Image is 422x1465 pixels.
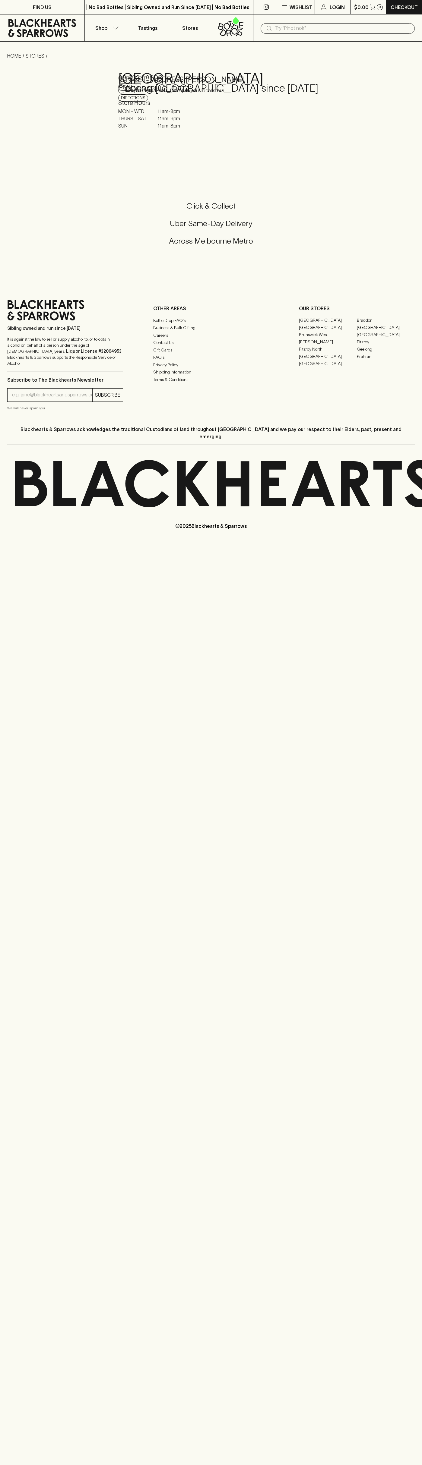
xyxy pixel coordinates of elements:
[7,376,123,383] p: Subscribe to The Blackhearts Newsletter
[391,4,418,11] p: Checkout
[169,14,211,41] a: Stores
[7,325,123,331] p: Sibling owned and run since [DATE]
[357,317,415,324] a: Braddon
[153,339,269,346] a: Contact Us
[182,24,198,32] p: Stores
[153,361,269,368] a: Privacy Policy
[66,349,122,354] strong: Liquor License #32064953
[357,339,415,346] a: Fitzroy
[299,339,357,346] a: [PERSON_NAME]
[153,369,269,376] a: Shipping Information
[95,24,107,32] p: Shop
[7,53,21,58] a: HOME
[299,346,357,353] a: Fitzroy North
[7,177,415,278] div: Call to action block
[7,336,123,366] p: It is against the law to sell or supply alcohol to, or to obtain alcohol on behalf of a person un...
[33,4,52,11] p: FIND US
[93,389,123,402] button: SUBSCRIBE
[7,405,123,411] p: We will never spam you
[299,317,357,324] a: [GEOGRAPHIC_DATA]
[299,353,357,360] a: [GEOGRAPHIC_DATA]
[357,353,415,360] a: Prahran
[290,4,313,11] p: Wishlist
[357,346,415,353] a: Geelong
[379,5,381,9] p: 0
[153,317,269,324] a: Bottle Drop FAQ's
[299,324,357,331] a: [GEOGRAPHIC_DATA]
[95,391,120,399] p: SUBSCRIBE
[153,332,269,339] a: Careers
[354,4,369,11] p: $0.00
[12,390,92,400] input: e.g. jane@blackheartsandsparrows.com.au
[85,14,127,41] button: Shop
[299,360,357,367] a: [GEOGRAPHIC_DATA]
[275,24,410,33] input: Try "Pinot noir"
[153,305,269,312] p: OTHER AREAS
[7,219,415,228] h5: Uber Same-Day Delivery
[12,426,410,440] p: Blackhearts & Sparrows acknowledges the traditional Custodians of land throughout [GEOGRAPHIC_DAT...
[7,236,415,246] h5: Across Melbourne Metro
[138,24,157,32] p: Tastings
[127,14,169,41] a: Tastings
[7,201,415,211] h5: Click & Collect
[357,324,415,331] a: [GEOGRAPHIC_DATA]
[153,324,269,332] a: Business & Bulk Gifting
[26,53,44,58] a: STORES
[153,346,269,354] a: Gift Cards
[330,4,345,11] p: Login
[299,331,357,339] a: Brunswick West
[299,305,415,312] p: OUR STORES
[357,331,415,339] a: [GEOGRAPHIC_DATA]
[153,354,269,361] a: FAQ's
[153,376,269,383] a: Terms & Conditions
